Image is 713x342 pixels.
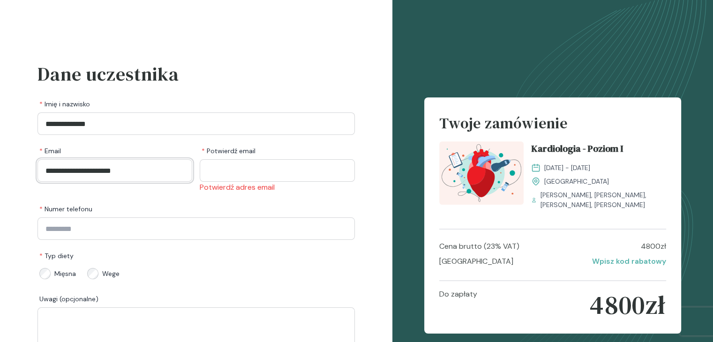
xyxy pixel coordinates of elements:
[39,294,98,304] span: Uwagi (opcjonalne)
[439,112,666,141] h4: Twoje zamówienie
[641,241,666,252] p: 4800 zł
[200,159,354,182] input: Potwierdź email
[439,289,477,321] p: Do zapłaty
[544,177,609,186] span: [GEOGRAPHIC_DATA]
[87,268,98,279] input: Wege
[531,141,666,159] a: Kardiologia - Poziom I
[590,289,666,321] p: 4800 zł
[544,163,590,173] span: [DATE] - [DATE]
[531,141,623,159] span: Kardiologia - Poziom I
[540,190,666,210] span: [PERSON_NAME], [PERSON_NAME], [PERSON_NAME], [PERSON_NAME]
[200,182,354,193] p: Potwierdź adres email
[38,159,192,182] input: Email
[38,217,355,240] input: Numer telefonu
[39,204,92,214] span: Numer telefonu
[39,146,61,156] span: Email
[439,256,513,267] p: [GEOGRAPHIC_DATA]
[54,269,76,278] span: Mięsna
[39,268,51,279] input: Mięsna
[38,60,355,88] h3: Dane uczestnika
[202,146,255,156] span: Potwierdź email
[39,99,90,109] span: Imię i nazwisko
[439,141,524,205] img: ZpbGfh5LeNNTxNm4_KardioI_T.svg
[592,256,666,267] p: Wpisz kod rabatowy
[102,269,120,278] span: Wege
[38,112,355,135] input: Imię i nazwisko
[439,241,519,252] p: Cena brutto (23% VAT)
[39,251,74,260] span: Typ diety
